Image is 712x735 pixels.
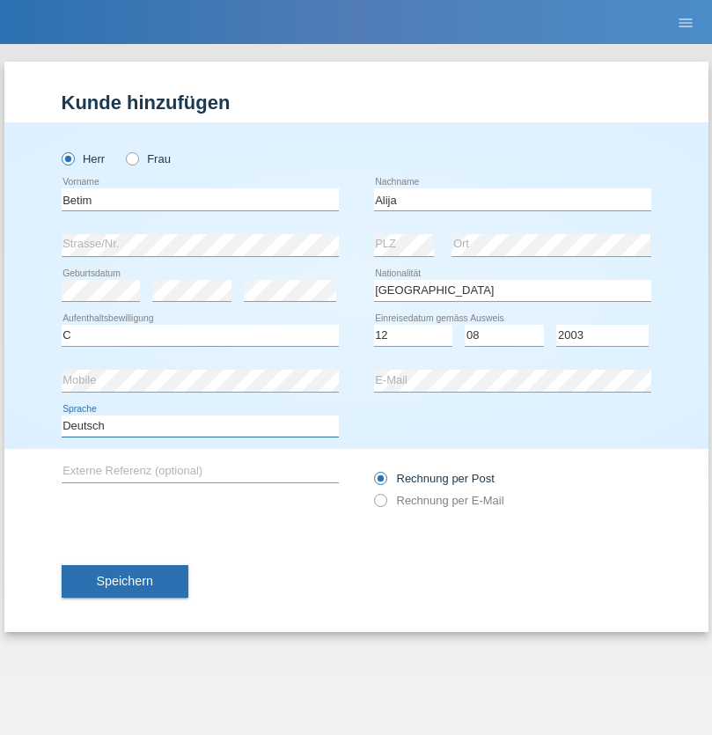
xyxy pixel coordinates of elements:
input: Frau [126,152,137,164]
a: menu [668,17,703,27]
label: Herr [62,152,106,165]
label: Frau [126,152,171,165]
i: menu [677,14,694,32]
span: Speichern [97,574,153,588]
input: Rechnung per Post [374,472,385,494]
input: Rechnung per E-Mail [374,494,385,516]
label: Rechnung per Post [374,472,495,485]
button: Speichern [62,565,188,599]
h1: Kunde hinzufügen [62,92,651,114]
input: Herr [62,152,73,164]
label: Rechnung per E-Mail [374,494,504,507]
